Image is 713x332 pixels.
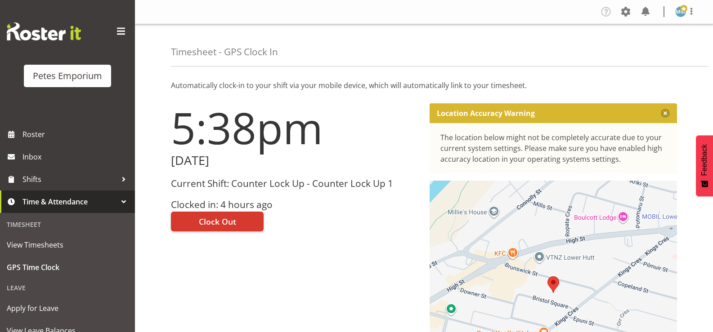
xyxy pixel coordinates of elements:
[171,80,677,91] p: Automatically clock-in to your shift via your mobile device, which will automatically link to you...
[7,238,128,252] span: View Timesheets
[171,103,419,152] h1: 5:38pm
[33,69,102,83] div: Petes Emporium
[2,297,133,319] a: Apply for Leave
[700,144,709,176] span: Feedback
[171,154,419,168] h2: [DATE]
[199,216,236,227] span: Clock Out
[696,135,713,196] button: Feedback - Show survey
[2,215,133,234] div: Timesheet
[171,178,419,189] h3: Current Shift: Counter Lock Up - Counter Lock Up 1
[7,261,128,274] span: GPS Time Clock
[2,256,133,279] a: GPS Time Clock
[22,173,117,186] span: Shifts
[171,199,419,210] h3: Clocked in: 4 hours ago
[440,132,667,164] div: The location below might not be completely accurate due to your current system settings. Please m...
[22,195,117,208] span: Time & Attendance
[171,47,278,57] h4: Timesheet - GPS Clock In
[2,234,133,256] a: View Timesheets
[661,109,670,118] button: Close message
[7,22,81,40] img: Rosterit website logo
[22,128,130,141] span: Roster
[22,150,130,164] span: Inbox
[675,6,686,17] img: mandy-mosley3858.jpg
[2,279,133,297] div: Leave
[171,212,264,231] button: Clock Out
[437,109,535,118] p: Location Accuracy Warning
[7,301,128,315] span: Apply for Leave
